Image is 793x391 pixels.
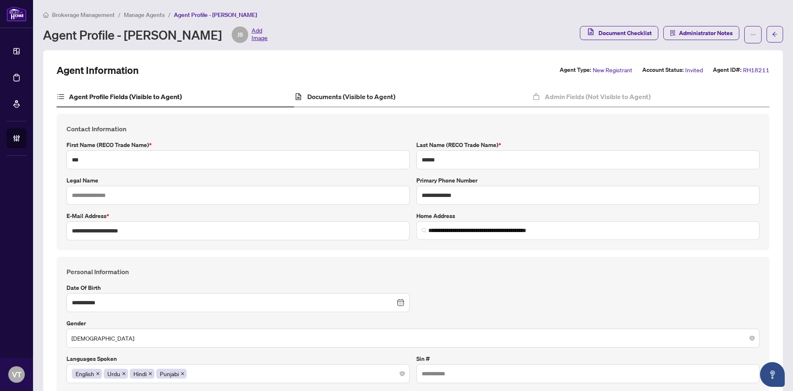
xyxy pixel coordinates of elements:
[107,369,120,378] span: Urdu
[760,362,785,387] button: Open asap
[416,211,760,220] label: Home Address
[66,319,760,328] label: Gender
[416,354,760,363] label: Sin #
[66,140,410,149] label: First Name (RECO Trade Name)
[679,26,733,40] span: Administrator Notes
[545,92,651,102] h4: Admin Fields (Not Visible to Agent)
[400,371,405,376] span: close-circle
[174,11,257,19] span: Agent Profile - [PERSON_NAME]
[663,26,739,40] button: Administrator Notes
[71,330,755,346] span: Male
[593,65,632,75] span: New Registrant
[416,176,760,185] label: Primary Phone Number
[168,10,171,19] li: /
[96,372,100,376] span: close
[7,6,26,21] img: logo
[133,369,147,378] span: Hindi
[160,369,179,378] span: Punjabi
[69,92,182,102] h4: Agent Profile Fields (Visible to Agent)
[122,372,126,376] span: close
[148,372,152,376] span: close
[422,228,427,233] img: search_icon
[560,65,591,75] label: Agent Type:
[12,369,21,380] span: VT
[124,11,165,19] span: Manage Agents
[252,26,268,43] span: Add Image
[750,32,756,38] span: ellipsis
[66,267,760,277] h4: Personal Information
[66,211,410,220] label: E-mail Address
[180,372,185,376] span: close
[416,140,760,149] label: Last Name (RECO Trade Name)
[750,336,755,341] span: close-circle
[307,92,395,102] h4: Documents (Visible to Agent)
[598,26,652,40] span: Document Checklist
[237,30,243,39] span: JS
[66,176,410,185] label: Legal Name
[72,369,102,379] span: English
[118,10,121,19] li: /
[713,65,741,75] label: Agent ID#:
[43,12,49,18] span: home
[670,30,676,36] span: solution
[76,369,94,378] span: English
[580,26,658,40] button: Document Checklist
[130,369,154,379] span: Hindi
[66,354,410,363] label: Languages spoken
[743,65,769,75] span: RH18211
[772,31,778,37] span: arrow-left
[57,64,139,77] h2: Agent Information
[104,369,128,379] span: Urdu
[43,26,268,43] div: Agent Profile - [PERSON_NAME]
[52,11,115,19] span: Brokerage Management
[642,65,684,75] label: Account Status:
[66,283,410,292] label: Date of Birth
[66,124,760,134] h4: Contact Information
[156,369,187,379] span: Punjabi
[685,65,703,75] span: Invited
